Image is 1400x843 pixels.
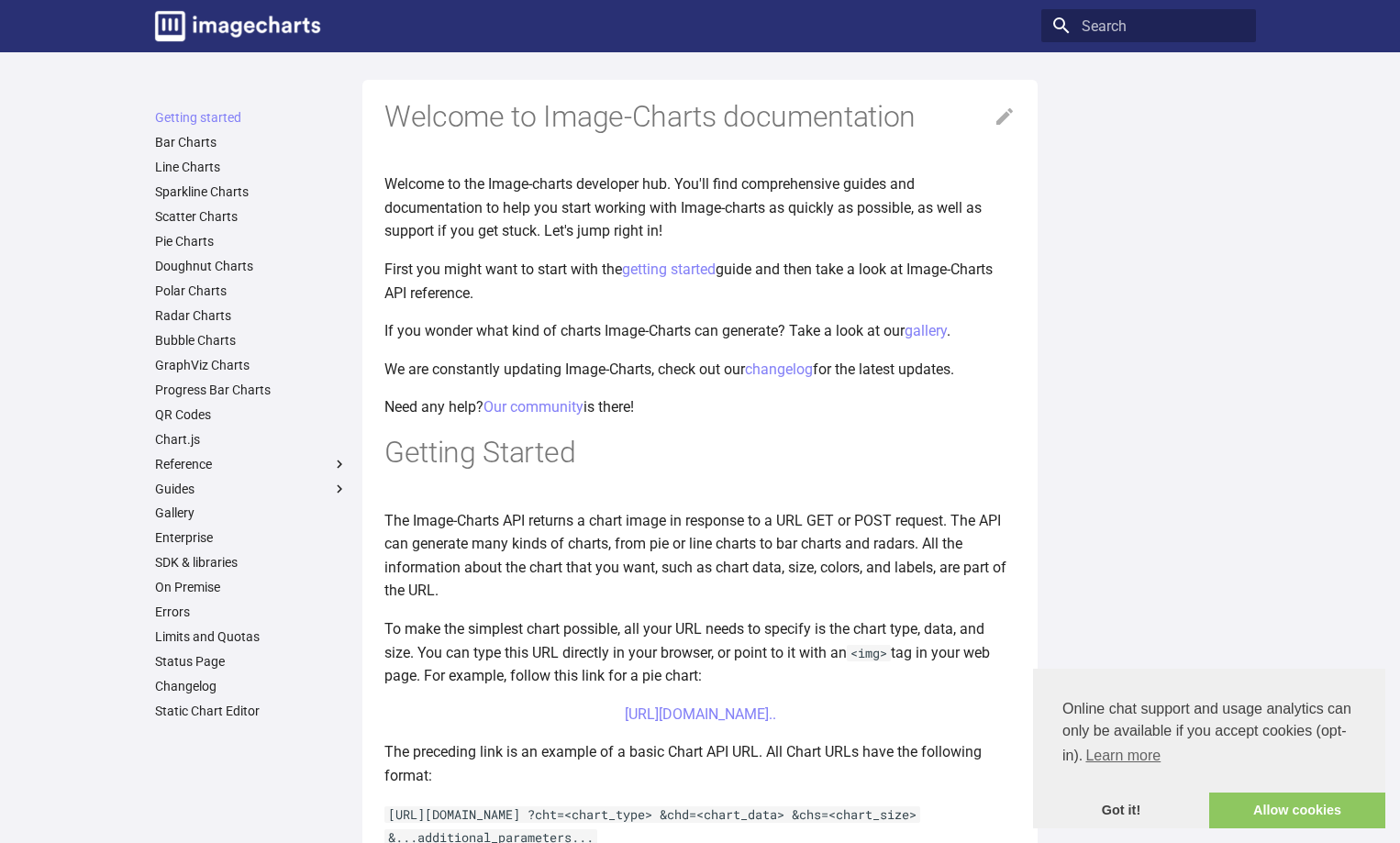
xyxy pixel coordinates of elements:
p: If you wonder what kind of charts Image-Charts can generate? Take a look at our . [384,319,1016,343]
a: Doughnut Charts [155,258,348,274]
a: Chart.js [155,431,348,448]
a: GraphViz Charts [155,357,348,373]
input: Search [1041,9,1256,42]
a: Bar Charts [155,134,348,150]
p: We are constantly updating Image-Charts, check out our for the latest updates. [384,358,1016,382]
a: changelog [745,360,813,378]
a: On Premise [155,579,348,595]
a: SDK & libraries [155,554,348,571]
p: To make the simplest chart possible, all your URL needs to specify is the chart type, data, and s... [384,617,1016,688]
a: Line Charts [155,159,348,175]
img: logo [155,11,320,41]
a: Progress Bar Charts [155,382,348,398]
p: Need any help? is there! [384,395,1016,419]
h1: Getting Started [384,434,1016,472]
p: Welcome to the Image-charts developer hub. You'll find comprehensive guides and documentation to ... [384,172,1016,243]
a: dismiss cookie message [1033,793,1209,829]
a: QR Codes [155,406,348,423]
label: Guides [155,481,348,497]
a: Radar Charts [155,307,348,324]
a: Polar Charts [155,283,348,299]
a: Image-Charts documentation [148,4,328,49]
a: Enterprise [155,529,348,546]
p: The Image-Charts API returns a chart image in response to a URL GET or POST request. The API can ... [384,509,1016,603]
a: Getting started [155,109,348,126]
a: Status Page [155,653,348,670]
a: Pie Charts [155,233,348,250]
a: getting started [622,261,716,278]
a: Bubble Charts [155,332,348,349]
a: Limits and Quotas [155,628,348,645]
h1: Welcome to Image-Charts documentation [384,98,1016,137]
a: [URL][DOMAIN_NAME].. [625,705,776,723]
div: cookieconsent [1033,669,1385,828]
a: Our community [483,398,583,416]
a: Errors [155,604,348,620]
span: Online chat support and usage analytics can only be available if you accept cookies (opt-in). [1062,698,1356,770]
a: Static Chart Editor [155,703,348,719]
p: The preceding link is an example of a basic Chart API URL. All Chart URLs have the following format: [384,740,1016,787]
code: <img> [847,645,891,661]
a: Gallery [155,505,348,521]
a: learn more about cookies [1083,742,1163,770]
a: allow cookies [1209,793,1385,829]
a: gallery [905,322,947,339]
label: Reference [155,456,348,472]
a: Scatter Charts [155,208,348,225]
a: Changelog [155,678,348,694]
p: First you might want to start with the guide and then take a look at Image-Charts API reference. [384,258,1016,305]
a: Sparkline Charts [155,183,348,200]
